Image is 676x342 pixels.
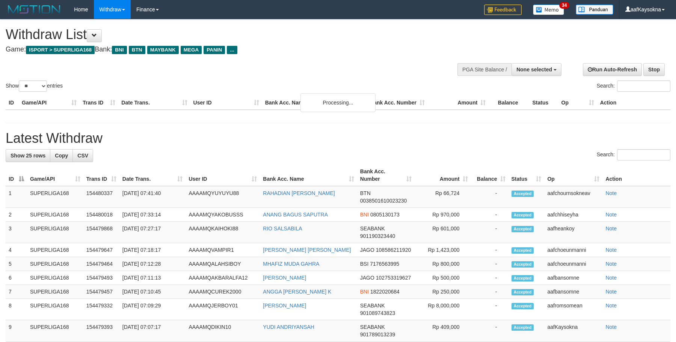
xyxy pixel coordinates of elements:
td: SUPERLIGA168 [27,285,83,299]
span: BNI [112,46,127,54]
span: BSI [360,261,369,267]
td: 154479332 [83,299,119,320]
span: Show 25 rows [11,153,45,159]
span: Accepted [512,303,534,309]
td: 7 [6,285,27,299]
span: BTN [129,46,145,54]
span: Copy 901089743823 to clipboard [360,310,395,316]
td: aafchoeunmanni [544,257,602,271]
a: Note [605,261,617,267]
a: Copy [50,149,73,162]
td: [DATE] 07:09:29 [119,299,186,320]
span: BNI [360,212,369,218]
th: User ID: activate to sort column ascending [186,165,260,186]
span: BNI [360,289,369,295]
select: Showentries [19,80,47,92]
th: Bank Acc. Number: activate to sort column ascending [357,165,415,186]
th: Date Trans. [118,96,190,110]
span: Copy 901190323440 to clipboard [360,233,395,239]
th: ID [6,96,19,110]
td: 154479493 [83,271,119,285]
td: 154480018 [83,208,119,222]
td: - [471,186,509,208]
span: Accepted [512,247,534,254]
div: PGA Site Balance / [457,63,512,76]
td: - [471,299,509,320]
span: PANIN [204,46,225,54]
img: MOTION_logo.png [6,4,63,15]
td: 154480337 [83,186,119,208]
th: Trans ID: activate to sort column ascending [83,165,119,186]
span: BTN [360,190,371,196]
label: Search: [597,149,670,160]
td: 1 [6,186,27,208]
td: Rp 8,000,000 [415,299,471,320]
td: 5 [6,257,27,271]
a: Note [605,190,617,196]
td: SUPERLIGA168 [27,208,83,222]
th: Balance: activate to sort column ascending [471,165,509,186]
td: aafbansomne [544,271,602,285]
td: aafchhiseyha [544,208,602,222]
td: [DATE] 07:41:40 [119,186,186,208]
button: None selected [512,63,561,76]
td: Rp 66,724 [415,186,471,208]
span: SEABANK [360,324,385,330]
span: Copy 102753319627 to clipboard [376,275,411,281]
span: Copy 0805130173 to clipboard [370,212,400,218]
td: Rp 250,000 [415,285,471,299]
td: - [471,271,509,285]
td: [DATE] 07:27:17 [119,222,186,243]
td: AAAAMQYUYUYU88 [186,186,260,208]
td: Rp 970,000 [415,208,471,222]
td: - [471,222,509,243]
img: Button%20Memo.svg [533,5,564,15]
td: 4 [6,243,27,257]
th: Balance [489,96,529,110]
a: Note [605,324,617,330]
td: aafheankoy [544,222,602,243]
span: Accepted [512,289,534,295]
td: - [471,257,509,271]
a: [PERSON_NAME] [263,303,306,309]
td: [DATE] 07:10:45 [119,285,186,299]
td: - [471,208,509,222]
td: AAAAMQJERBOY01 [186,299,260,320]
th: Op: activate to sort column ascending [544,165,602,186]
img: panduan.png [576,5,613,15]
span: JAGO [360,247,374,253]
a: [PERSON_NAME] [PERSON_NAME] [263,247,351,253]
a: CSV [72,149,93,162]
th: Bank Acc. Name [262,96,367,110]
a: Note [605,247,617,253]
td: [DATE] 07:07:17 [119,320,186,342]
span: MAYBANK [147,46,179,54]
span: SEABANK [360,225,385,232]
td: AAAAMQDIKIN10 [186,320,260,342]
th: Amount [428,96,489,110]
h1: Latest Withdraw [6,131,670,146]
td: SUPERLIGA168 [27,320,83,342]
span: Accepted [512,324,534,331]
th: Status [529,96,558,110]
span: 34 [559,2,569,9]
span: MEGA [181,46,202,54]
td: Rp 500,000 [415,271,471,285]
th: Op [558,96,597,110]
td: SUPERLIGA168 [27,271,83,285]
a: ANGGA [PERSON_NAME] K [263,289,331,295]
span: Accepted [512,212,534,218]
a: Show 25 rows [6,149,50,162]
td: 154479647 [83,243,119,257]
td: 9 [6,320,27,342]
a: Run Auto-Refresh [583,63,642,76]
td: - [471,243,509,257]
th: Bank Acc. Number [367,96,428,110]
th: Date Trans.: activate to sort column ascending [119,165,186,186]
span: SEABANK [360,303,385,309]
span: CSV [77,153,88,159]
th: Action [597,96,670,110]
th: Bank Acc. Name: activate to sort column ascending [260,165,357,186]
td: [DATE] 07:12:28 [119,257,186,271]
td: aafKaysokna [544,320,602,342]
